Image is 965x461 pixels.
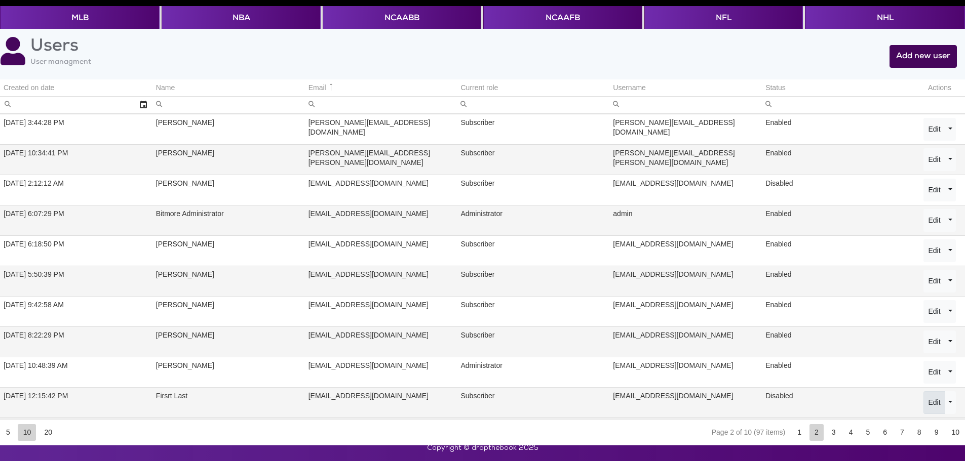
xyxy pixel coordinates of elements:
[609,387,762,417] td: [EMAIL_ADDRESS][DOMAIN_NAME]
[923,300,945,323] button: Edit
[457,387,609,417] td: Subscriber
[305,175,457,205] td: [EMAIL_ADDRESS][DOMAIN_NAME]
[457,357,609,387] td: Administrator
[305,326,457,357] td: [EMAIL_ADDRESS][DOMAIN_NAME]
[762,96,914,113] td: Filter cell
[762,326,914,357] td: Enabled
[923,391,945,414] button: Edit
[827,424,841,441] div: Page 3
[135,97,152,113] div: Select
[457,205,609,235] td: Administrator
[323,6,481,29] button: NCAABB
[152,205,305,235] td: Bitmore Administrator
[914,79,965,97] td: Column Actions
[890,45,957,68] button: Add new user
[861,424,875,441] div: Page 5
[305,357,457,387] td: [EMAIL_ADDRESS][DOMAIN_NAME]
[18,424,36,441] div: Display 10 items on page
[930,424,944,441] div: Page 9
[152,387,305,417] td: Firsrt Last
[305,97,457,113] input: Filter cell
[762,175,914,205] td: Disabled
[878,424,892,441] div: Page 6
[305,266,457,296] td: [EMAIL_ADDRESS][DOMAIN_NAME]
[308,83,326,93] div: Email
[762,79,914,97] td: Column Status
[305,96,457,113] td: Filter cell
[762,97,914,113] input: Filter cell
[156,83,175,93] div: Name
[609,96,762,113] td: Filter cell
[609,296,762,326] td: [EMAIL_ADDRESS][DOMAIN_NAME]
[4,83,54,93] div: Created on date
[457,175,609,205] td: Subscriber
[613,83,646,93] div: Username
[457,326,609,357] td: Subscriber
[152,79,305,97] td: Column Name
[152,235,305,266] td: [PERSON_NAME]
[923,118,945,141] button: Edit
[305,387,457,417] td: [EMAIL_ADDRESS][DOMAIN_NAME]
[609,79,762,97] td: Column Username
[305,205,457,235] td: [EMAIL_ADDRESS][DOMAIN_NAME]
[923,270,945,292] button: Edit
[152,266,305,296] td: [PERSON_NAME]
[38,424,57,441] div: Display 20 items on page
[762,235,914,266] td: Enabled
[923,239,945,262] button: Edit
[457,97,609,113] input: Filter cell
[762,114,914,145] td: Enabled
[946,424,964,441] div: Page 10
[762,357,914,387] td: Enabled
[918,83,961,93] div: Actions
[305,79,457,97] td: Column Email
[152,296,305,326] td: [PERSON_NAME]
[765,83,786,93] div: Status
[844,424,858,441] div: Page 4
[609,97,762,113] input: Filter cell
[457,144,609,175] td: Subscriber
[152,114,305,145] td: [PERSON_NAME]
[457,114,609,145] td: Subscriber
[762,266,914,296] td: Enabled
[762,205,914,235] td: Enabled
[762,296,914,326] td: Enabled
[609,144,762,175] td: [PERSON_NAME][EMAIL_ADDRESS][PERSON_NAME][DOMAIN_NAME]
[1,424,15,441] div: Display 5 items on page
[152,326,305,357] td: [PERSON_NAME]
[923,330,945,353] button: Edit
[152,144,305,175] td: [PERSON_NAME]
[457,296,609,326] td: Subscriber
[152,96,305,113] td: Filter cell
[644,6,803,29] button: NFL
[152,175,305,205] td: [PERSON_NAME]
[457,79,609,97] td: Column Current role
[152,357,305,387] td: [PERSON_NAME]
[912,424,927,441] div: Page 8
[805,6,964,29] button: NHL
[923,209,945,232] button: Edit
[305,296,457,326] td: [EMAIL_ADDRESS][DOMAIN_NAME]
[152,97,305,113] input: Filter cell
[30,37,91,58] h1: Users
[809,424,824,441] div: Page 2
[609,326,762,357] td: [EMAIL_ADDRESS][DOMAIN_NAME]
[457,96,609,113] td: Filter cell
[609,357,762,387] td: [EMAIL_ADDRESS][DOMAIN_NAME]
[483,6,642,29] button: NCAAFB
[457,235,609,266] td: Subscriber
[923,361,945,384] button: Edit
[460,83,498,93] div: Current role
[162,6,320,29] button: NBA
[762,144,914,175] td: Enabled
[923,179,945,201] button: Edit
[305,235,457,266] td: [EMAIL_ADDRESS][DOMAIN_NAME]
[895,424,909,441] div: Page 7
[712,428,786,436] div: Page 2 of 10 (97 items)
[30,58,91,67] label: User managment
[609,175,762,205] td: [EMAIL_ADDRESS][DOMAIN_NAME]
[609,235,762,266] td: [EMAIL_ADDRESS][DOMAIN_NAME]
[609,266,762,296] td: [EMAIL_ADDRESS][DOMAIN_NAME]
[609,205,762,235] td: admin
[305,114,457,145] td: [PERSON_NAME][EMAIL_ADDRESS][DOMAIN_NAME]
